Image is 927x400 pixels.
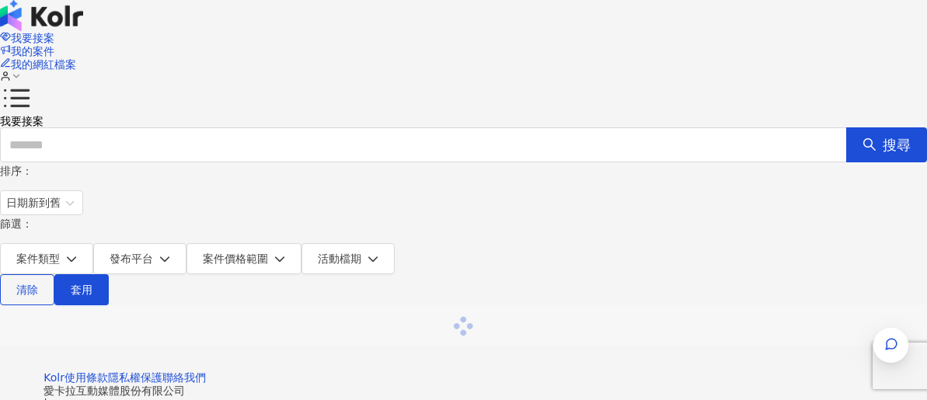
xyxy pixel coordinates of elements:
span: search [863,137,876,151]
span: 我的網紅檔案 [11,58,76,71]
span: 搜尋 [883,137,911,154]
a: 隱私權保護 [108,371,162,384]
span: 案件類型 [16,252,60,265]
span: 活動檔期 [318,252,361,265]
button: 案件價格範圍 [186,243,301,274]
button: 發布平台 [93,243,186,274]
div: 愛卡拉互動媒體股份有限公司 [44,384,883,397]
span: 日期新到舊 [6,191,77,214]
a: 使用條款 [64,371,108,384]
a: Kolr [44,371,64,384]
span: 套用 [71,283,92,296]
span: 我的案件 [11,45,54,57]
button: 活動檔期 [301,243,395,274]
span: 清除 [16,283,38,296]
button: 套用 [54,274,109,305]
button: 搜尋 [846,127,927,162]
span: 案件價格範圍 [203,252,268,265]
span: 發布平台 [110,252,153,265]
a: 聯絡我們 [162,371,206,384]
span: 我要接案 [11,32,54,44]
